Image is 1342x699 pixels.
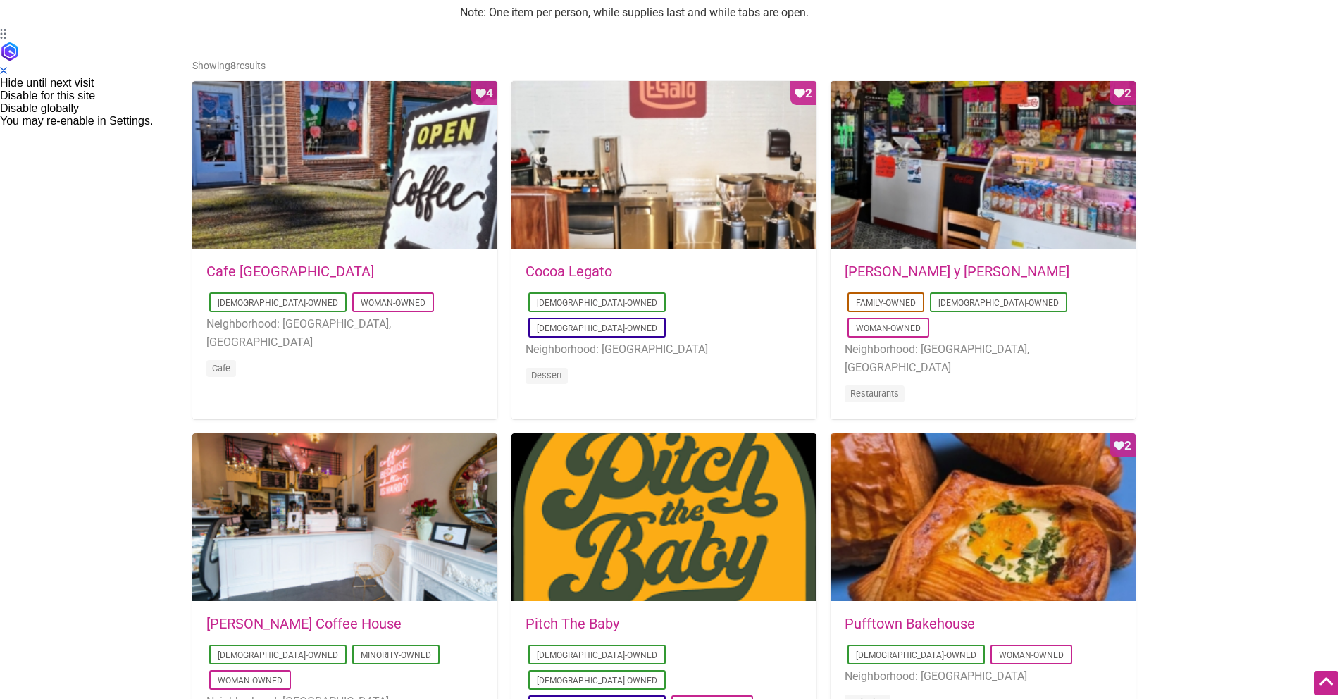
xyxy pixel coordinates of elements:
[845,340,1122,376] li: Neighborhood: [GEOGRAPHIC_DATA], [GEOGRAPHIC_DATA]
[218,650,338,660] a: [DEMOGRAPHIC_DATA]-Owned
[192,60,266,71] span: Showing results
[230,60,236,71] b: 8
[537,298,657,308] a: [DEMOGRAPHIC_DATA]-Owned
[856,323,921,333] a: Woman-Owned
[460,4,883,22] p: Note: One item per person, while supplies last and while tabs are open.
[938,298,1059,308] a: [DEMOGRAPHIC_DATA]-Owned
[845,615,975,632] a: Pufftown Bakehouse
[361,650,431,660] a: Minority-Owned
[1314,671,1338,695] div: Scroll Back to Top
[361,298,425,308] a: Woman-Owned
[531,370,562,381] a: Dessert
[218,676,282,686] a: Woman-Owned
[856,298,916,308] a: Family-Owned
[537,323,657,333] a: [DEMOGRAPHIC_DATA]-Owned
[856,650,976,660] a: [DEMOGRAPHIC_DATA]-Owned
[850,388,899,399] a: Restaurants
[206,263,374,280] a: Cafe [GEOGRAPHIC_DATA]
[537,676,657,686] a: [DEMOGRAPHIC_DATA]-Owned
[206,315,483,351] li: Neighborhood: [GEOGRAPHIC_DATA], [GEOGRAPHIC_DATA]
[526,340,802,359] li: Neighborhood: [GEOGRAPHIC_DATA]
[218,298,338,308] a: [DEMOGRAPHIC_DATA]-Owned
[845,667,1122,686] li: Neighborhood: [GEOGRAPHIC_DATA]
[212,363,230,373] a: Cafe
[206,615,402,632] a: [PERSON_NAME] Coffee House
[999,650,1064,660] a: Woman-Owned
[526,615,619,632] a: Pitch The Baby
[526,263,612,280] a: Cocoa Legato
[845,263,1069,280] a: [PERSON_NAME] y [PERSON_NAME]
[537,650,657,660] a: [DEMOGRAPHIC_DATA]-Owned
